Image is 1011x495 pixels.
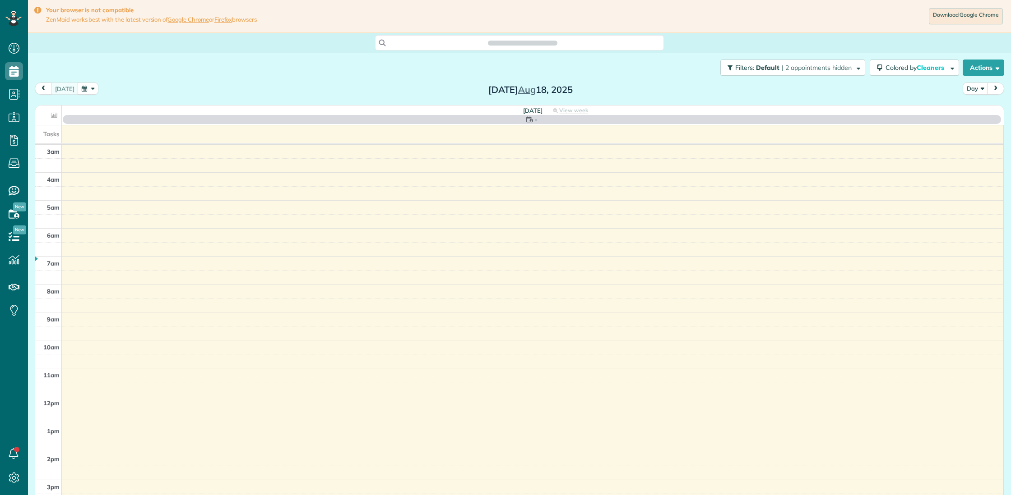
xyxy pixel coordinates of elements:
[756,64,780,72] span: Default
[963,82,988,95] button: Day
[917,64,946,72] span: Cleaners
[870,60,959,76] button: Colored byCleaners
[535,115,538,124] span: -
[51,82,79,95] button: [DATE]
[43,399,60,407] span: 12pm
[13,225,26,234] span: New
[47,232,60,239] span: 6am
[720,60,865,76] button: Filters: Default | 2 appointments hidden
[47,483,60,490] span: 3pm
[214,16,232,23] a: Firefox
[963,60,1004,76] button: Actions
[782,64,852,72] span: | 2 appointments hidden
[47,148,60,155] span: 3am
[518,84,536,95] span: Aug
[716,60,865,76] a: Filters: Default | 2 appointments hidden
[167,16,209,23] a: Google Chrome
[46,6,257,14] strong: Your browser is not compatible
[47,316,60,323] span: 9am
[735,64,754,72] span: Filters:
[43,130,60,137] span: Tasks
[43,344,60,351] span: 10am
[47,176,60,183] span: 4am
[35,82,52,95] button: prev
[886,64,947,72] span: Colored by
[929,8,1003,24] a: Download Google Chrome
[47,288,60,295] span: 8am
[47,204,60,211] span: 5am
[43,371,60,379] span: 11am
[47,455,60,463] span: 2pm
[474,85,587,95] h2: [DATE] 18, 2025
[13,202,26,211] span: New
[987,82,1004,95] button: next
[46,16,257,23] span: ZenMaid works best with the latest version of or browsers
[523,107,543,114] span: [DATE]
[47,260,60,267] span: 7am
[497,38,548,47] span: Search ZenMaid…
[47,427,60,435] span: 1pm
[559,107,588,114] span: View week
